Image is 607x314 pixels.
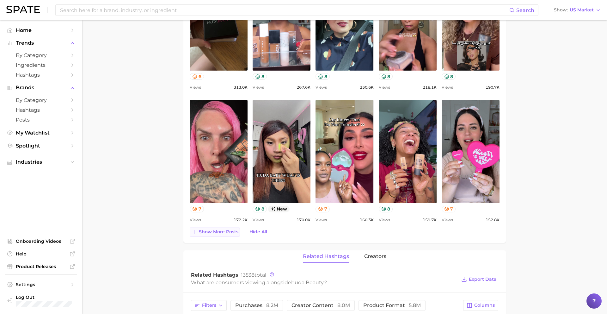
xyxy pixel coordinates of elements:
span: Posts [16,117,66,123]
span: Product Releases [16,264,66,269]
a: Ingredients [5,60,77,70]
button: 8 [379,206,393,212]
span: 267.6k [297,84,310,91]
span: related hashtags [303,254,349,259]
span: by Category [16,97,66,103]
button: 7 [190,206,204,212]
span: creators [364,254,386,259]
span: Views [316,84,327,91]
span: Views [379,84,390,91]
span: Views [379,216,390,224]
button: Hide All [248,228,269,236]
span: 170.0k [297,216,310,224]
button: Brands [5,83,77,92]
span: new [268,206,290,212]
span: Views [442,84,453,91]
button: Trends [5,38,77,48]
input: Search here for a brand, industry, or ingredient [59,5,509,16]
span: Filters [202,303,216,308]
span: 13538 [241,272,254,278]
span: Search [516,7,534,13]
span: Hashtags [16,72,66,78]
span: product format [363,303,421,308]
button: Filters [191,300,227,311]
a: Product Releases [5,262,77,271]
span: Log Out [16,294,72,300]
span: Export Data [469,277,497,282]
span: Views [253,84,264,91]
a: Help [5,249,77,259]
span: Columns [474,303,495,308]
span: 313.0k [234,84,248,91]
a: Posts [5,115,77,125]
span: Brands [16,85,66,91]
span: Show more posts [199,229,238,235]
span: Onboarding Videos [16,238,66,244]
div: What are consumers viewing alongside ? [191,278,457,287]
span: 8.2m [266,302,278,308]
a: Spotlight [5,141,77,151]
a: Onboarding Videos [5,236,77,246]
button: Industries [5,157,77,167]
span: by Category [16,52,66,58]
span: Trends [16,40,66,46]
a: Log out. Currently logged in with e-mail mathilde@spate.nyc. [5,292,77,309]
span: 5.8m [409,302,421,308]
button: 6 [190,73,204,80]
span: Views [253,216,264,224]
span: Related Hashtags [191,272,238,278]
span: purchases [235,303,278,308]
a: Hashtags [5,70,77,80]
button: 7 [316,206,330,212]
button: Export Data [460,275,498,284]
span: US Market [570,8,594,12]
a: Home [5,25,77,35]
span: 160.3k [360,216,374,224]
span: Show [554,8,568,12]
span: 190.7k [486,84,500,91]
a: by Category [5,95,77,105]
span: Spotlight [16,143,66,149]
span: creator content [291,303,350,308]
span: huda beauty [291,279,324,286]
span: 152.8k [486,216,500,224]
span: Settings [16,282,66,287]
button: ShowUS Market [552,6,602,14]
span: Hide All [249,229,267,235]
span: My Watchlist [16,130,66,136]
button: 7 [442,206,456,212]
a: Hashtags [5,105,77,115]
span: 172.2k [234,216,248,224]
span: total [241,272,266,278]
a: by Category [5,50,77,60]
span: Hashtags [16,107,66,113]
a: My Watchlist [5,128,77,138]
button: 8 [379,73,393,80]
span: Views [442,216,453,224]
span: Industries [16,159,66,165]
span: Views [190,84,201,91]
button: Columns [463,300,498,311]
img: SPATE [6,6,40,13]
span: 218.1k [423,84,437,91]
span: Views [190,216,201,224]
button: 8 [253,73,267,80]
span: Views [316,216,327,224]
span: Home [16,27,66,33]
span: 159.7k [423,216,437,224]
span: Ingredients [16,62,66,68]
span: Help [16,251,66,257]
button: Show more posts [190,228,240,236]
button: 8 [253,206,267,212]
span: 230.6k [360,84,374,91]
button: 8 [442,73,456,80]
span: 8.0m [337,302,350,308]
button: 8 [316,73,330,80]
a: Settings [5,280,77,289]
